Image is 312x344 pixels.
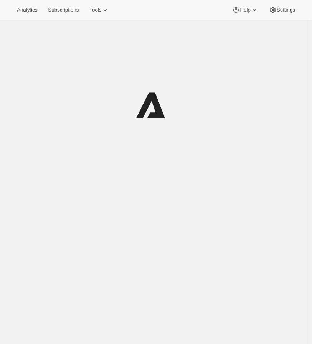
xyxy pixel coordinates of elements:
[43,5,83,15] button: Subscriptions
[48,7,79,13] span: Subscriptions
[277,7,295,13] span: Settings
[228,5,262,15] button: Help
[17,7,37,13] span: Analytics
[12,5,42,15] button: Analytics
[89,7,101,13] span: Tools
[240,7,250,13] span: Help
[264,5,300,15] button: Settings
[85,5,114,15] button: Tools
